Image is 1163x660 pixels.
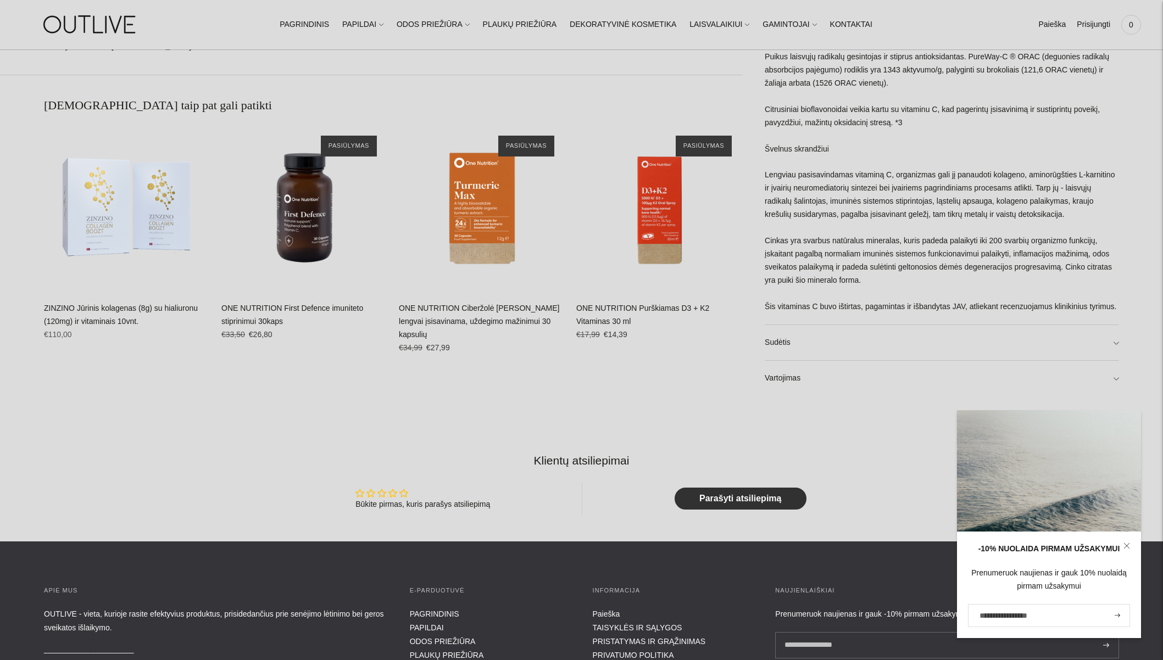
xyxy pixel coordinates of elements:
a: ODOS PRIEŽIŪRA [410,637,476,646]
a: PLAUKŲ PRIEŽIŪRA [483,13,557,37]
span: €14,39 [604,330,627,339]
div: Prenumeruok naujienas ir gauk 10% nuolaidą pirmam užsakymui [968,567,1130,593]
a: GAMINTOJAI [763,13,816,37]
a: PAGRINDINIS [410,609,459,618]
a: PAPILDAI [410,623,444,632]
a: Paieška [593,609,620,618]
span: €26,80 [249,330,272,339]
h3: APIE MUS [44,585,388,596]
a: KONTAKTAI [830,13,872,37]
a: ONE NUTRITION Purškiamas D3 + K2 Vitaminas 30 ml [576,125,743,291]
a: LAISVALAIKIUI [689,13,749,37]
h3: E-parduotuvė [410,585,571,596]
a: PRIVATUMO POLITIKA [593,651,674,659]
a: PAPILDAI [342,13,383,37]
a: PRISTATYMAS IR GRĄŽINIMAS [593,637,706,646]
a: ZINZINO Jūrinis kolagenas (8g) su hialiuronu (120mg) ir vitaminais 10vnt. [44,125,210,291]
a: 0 [1121,13,1141,37]
a: ONE NUTRITION First Defence imuniteto stiprinimui 30kaps [221,125,388,291]
p: _____________________ [44,642,388,656]
a: PLAUKŲ PRIEŽIŪRA [410,651,484,659]
span: 0 [1123,17,1139,32]
a: ZINZINO Jūrinis kolagenas (8g) su hialiuronu (120mg) ir vitaminais 10vnt. [44,304,198,326]
s: €33,50 [221,330,245,339]
a: PAGRINDINIS [280,13,329,37]
a: ONE NUTRITION Ciberžolė [PERSON_NAME] lengvai įsisavinama, uždegimo mažinimui 30 kapsulių [399,304,560,339]
div: -10% NUOLAIDA PIRMAM UŽSAKYMUI [968,542,1130,556]
a: Paieška [1038,13,1066,37]
a: DEKORATYVINĖ KOSMETIKA [570,13,676,37]
a: Prisijungti [1077,13,1110,37]
h2: Klientų atsiliepimai [53,452,1110,468]
h2: [DEMOGRAPHIC_DATA] taip pat gali patikti [44,97,743,114]
a: ONE NUTRITION First Defence imuniteto stiprinimui 30kaps [221,304,363,326]
a: ODOS PRIEŽIŪRA [397,13,470,37]
s: €17,99 [576,330,600,339]
a: Vartojimas [765,361,1119,396]
a: Parašyti atsiliepimą [675,488,806,510]
a: ONE NUTRITION Ciberžolė Max Kurkuminas lengvai įsisavinama, uždegimo mažinimui 30 kapsulių [399,125,565,291]
a: ONE NUTRITION Purškiamas D3 + K2 Vitaminas 30 ml [576,304,709,326]
em: Pristatymo terminai [GEOGRAPHIC_DATA]: [44,42,194,51]
s: €34,99 [399,343,422,352]
h3: INFORMACIJA [593,585,754,596]
a: Sudėtis [765,325,1119,360]
span: €110,00 [44,330,72,339]
span: €27,99 [426,343,450,352]
p: OUTLIVE - vieta, kurioje rasite efektyvius produktus, prisidedančius prie senėjimo lėtinimo bei g... [44,607,388,635]
img: OUTLIVE [22,5,159,43]
h3: Naujienlaiškiai [775,585,1119,596]
div: Būkite pirmas, kuris parašys atsiliepimą [355,499,490,510]
a: TAISYKLĖS IR SĄLYGOS [593,623,682,632]
div: Prenumeruok naujienas ir gauk -10% pirmam užsakymui [775,607,1119,621]
strong: 1-3 d.d. [194,42,221,51]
